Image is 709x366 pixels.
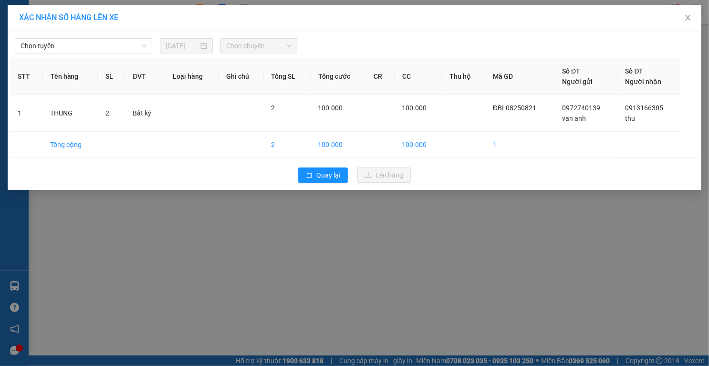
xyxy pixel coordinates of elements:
[395,58,442,95] th: CC
[43,132,98,158] td: Tổng cộng
[125,58,165,95] th: ĐVT
[562,67,580,75] span: Số ĐT
[10,95,43,132] td: 1
[562,104,600,112] span: 0972740139
[318,104,343,112] span: 100.000
[357,167,411,183] button: uploadLên hàng
[166,41,198,51] input: 15/08/2025
[366,58,395,95] th: CR
[298,167,348,183] button: rollbackQuay lại
[675,5,701,31] button: Close
[311,132,366,158] td: 100.000
[311,58,366,95] th: Tổng cước
[316,170,340,180] span: Quay lại
[402,104,427,112] span: 100.000
[562,78,593,85] span: Người gửi
[395,132,442,158] td: 100.000
[10,58,43,95] th: STT
[626,78,662,85] span: Người nhận
[493,104,536,112] span: ĐBL08250821
[125,95,165,132] td: Bất kỳ
[485,132,554,158] td: 1
[21,39,146,53] span: Chọn tuyến
[626,115,636,122] span: thu
[219,58,264,95] th: Ghi chú
[271,104,275,112] span: 2
[562,115,586,122] span: van anh
[165,58,219,95] th: Loại hàng
[626,67,644,75] span: Số ĐT
[98,58,125,95] th: SL
[19,13,118,22] span: XÁC NHẬN SỐ HÀNG LÊN XE
[442,58,485,95] th: Thu hộ
[306,172,313,179] span: rollback
[264,132,311,158] td: 2
[626,104,664,112] span: 0913166305
[226,39,292,53] span: Chọn chuyến
[264,58,311,95] th: Tổng SL
[485,58,554,95] th: Mã GD
[43,58,98,95] th: Tên hàng
[684,14,692,21] span: close
[43,95,98,132] td: THUNG
[105,109,109,117] span: 2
